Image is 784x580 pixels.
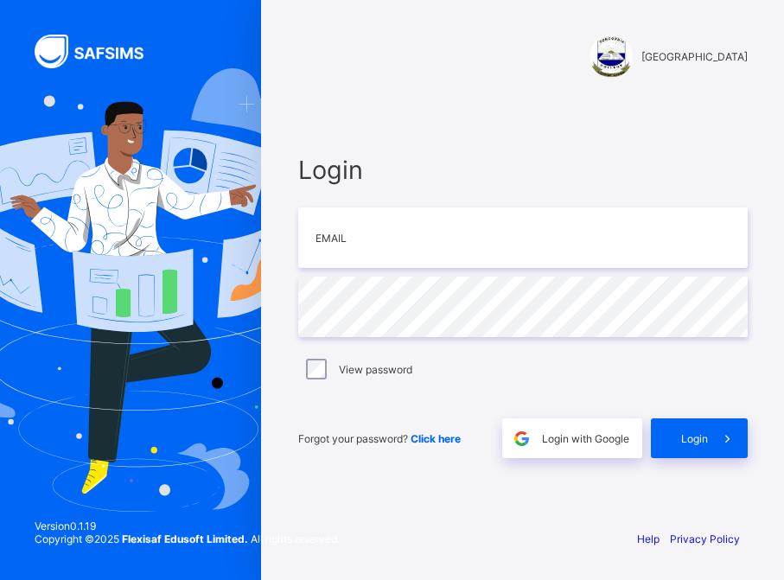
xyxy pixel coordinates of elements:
span: Copyright © 2025 All rights reserved. [35,532,340,545]
a: Privacy Policy [670,532,740,545]
strong: Flexisaf Edusoft Limited. [122,532,248,545]
span: Version 0.1.19 [35,519,340,532]
a: Help [637,532,660,545]
img: google.396cfc9801f0270233282035f929180a.svg [512,429,532,449]
img: SAFSIMS Logo [35,35,164,68]
a: Click here [411,432,461,445]
span: Forgot your password? [298,432,461,445]
span: Login [681,432,708,445]
label: View password [339,363,412,376]
span: Login [298,155,748,185]
span: Login with Google [542,432,629,445]
span: [GEOGRAPHIC_DATA] [641,50,748,63]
